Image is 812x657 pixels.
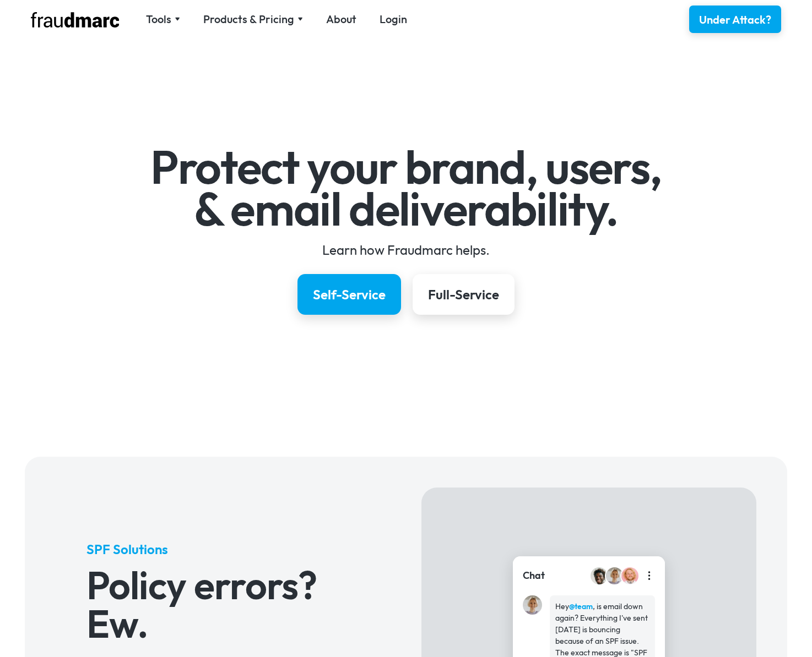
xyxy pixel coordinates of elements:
h3: Policy errors? Ew. [86,566,360,643]
div: Under Attack? [699,12,771,28]
a: Under Attack? [689,6,781,33]
a: Full-Service [413,274,515,315]
a: Self-Service [297,274,401,315]
strong: @team [569,601,593,611]
div: Tools [146,12,180,27]
a: Login [380,12,407,27]
div: Products & Pricing [203,12,294,27]
h5: SPF Solutions [86,540,360,558]
h1: Protect your brand, users, & email deliverability. [86,146,726,229]
div: Self-Service [313,286,386,303]
div: Full-Service [428,286,499,303]
div: Tools [146,12,171,27]
div: Learn how Fraudmarc helps. [86,241,726,259]
div: Products & Pricing [203,12,303,27]
div: Chat [523,568,545,583]
a: About [326,12,356,27]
